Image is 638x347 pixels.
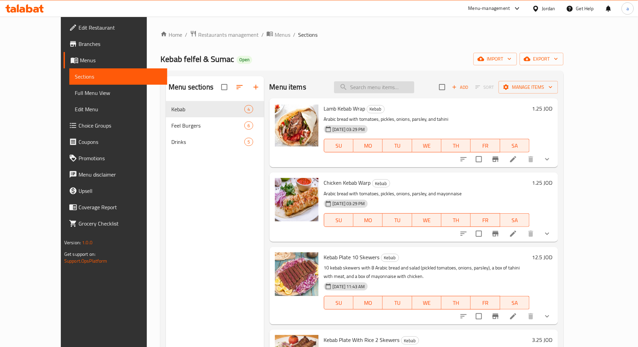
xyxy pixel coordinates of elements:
button: TH [442,296,471,310]
button: import [473,53,517,65]
span: Kebab [373,180,390,187]
span: [DATE] 03:29 PM [330,200,368,207]
button: SU [324,213,354,227]
a: Upsell [64,183,167,199]
button: TU [383,213,412,227]
span: Choice Groups [79,121,162,130]
span: Sections [298,31,317,39]
button: Branch-specific-item [487,226,504,242]
button: WE [412,296,442,310]
li: / [185,31,187,39]
span: Get support on: [64,250,96,259]
button: delete [523,226,539,242]
button: delete [523,151,539,167]
span: TH [444,215,468,225]
div: Menu-management [468,4,510,13]
button: FR [471,213,500,227]
span: Drinks [171,138,244,146]
span: TU [385,215,409,225]
span: Select all sections [217,80,231,94]
span: Grocery Checklist [79,219,162,228]
svg: Show Choices [543,230,551,238]
a: Coupons [64,134,167,150]
span: Version: [64,238,81,247]
span: Chicken Kebab Warp [324,178,371,188]
button: MO [354,213,383,227]
h6: 1.25 JOD [532,104,553,113]
a: Support.OpsPlatform [64,257,107,265]
button: SA [500,139,530,152]
div: Kebab [372,179,390,187]
div: items [244,138,253,146]
span: Edit Menu [75,105,162,113]
input: search [334,81,414,93]
span: WE [415,298,439,308]
h2: Menu sections [169,82,213,92]
span: Kebab [401,337,419,345]
div: Feel Burgers [171,121,244,130]
div: Feel Burgers6 [166,117,264,134]
img: Kebab Plate 10 Skewers [275,252,318,296]
a: Coverage Report [64,199,167,215]
span: Select section [435,80,449,94]
button: sort-choices [455,308,472,325]
span: FR [473,215,497,225]
a: Menus [266,30,290,39]
span: FR [473,298,497,308]
span: Lamb Kebab Wrap [324,103,365,114]
a: Menus [64,52,167,68]
a: Promotions [64,150,167,166]
span: Kebab Plate With Rice 2 Skewers [324,335,400,345]
span: WE [415,141,439,151]
span: Select to update [472,152,486,166]
a: Home [160,31,182,39]
a: Edit menu item [509,155,517,163]
span: SA [503,141,527,151]
p: Arabic bread with tomatoes, pickles, onions, parsley, and mayonnaise [324,189,530,198]
span: SU [327,141,351,151]
span: WE [415,215,439,225]
h6: 1.25 JOD [532,178,553,187]
a: Full Menu View [69,85,167,101]
span: Select to update [472,227,486,241]
span: SA [503,215,527,225]
a: Menu disclaimer [64,166,167,183]
span: Select section first [471,82,499,93]
span: Coupons [79,138,162,146]
button: show more [539,151,555,167]
span: Menu disclaimer [79,170,162,179]
span: Coverage Report [79,203,162,211]
span: MO [356,215,380,225]
span: Kebab Plate 10 Skewers [324,252,380,262]
span: TH [444,141,468,151]
span: MO [356,141,380,151]
button: TU [383,296,412,310]
span: Kebab felfel & Sumac [160,51,234,67]
span: Manage items [504,83,553,92]
div: Kebab [381,254,399,262]
span: SA [503,298,527,308]
span: 5 [245,139,253,145]
button: FR [471,296,500,310]
span: Full Menu View [75,89,162,97]
svg: Show Choices [543,155,551,163]
span: Kebab [381,254,399,262]
button: TH [442,139,471,152]
span: SU [327,215,351,225]
span: Add [451,83,469,91]
img: Lamb Kebab Wrap [275,104,318,147]
span: 1.0.0 [82,238,92,247]
span: 4 [245,106,253,113]
button: show more [539,308,555,325]
div: Drinks5 [166,134,264,150]
button: SU [324,139,354,152]
button: Branch-specific-item [487,151,504,167]
span: SU [327,298,351,308]
button: Branch-specific-item [487,308,504,325]
button: FR [471,139,500,152]
svg: Show Choices [543,312,551,320]
button: WE [412,213,442,227]
span: Restaurants management [198,31,259,39]
div: items [244,121,253,130]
